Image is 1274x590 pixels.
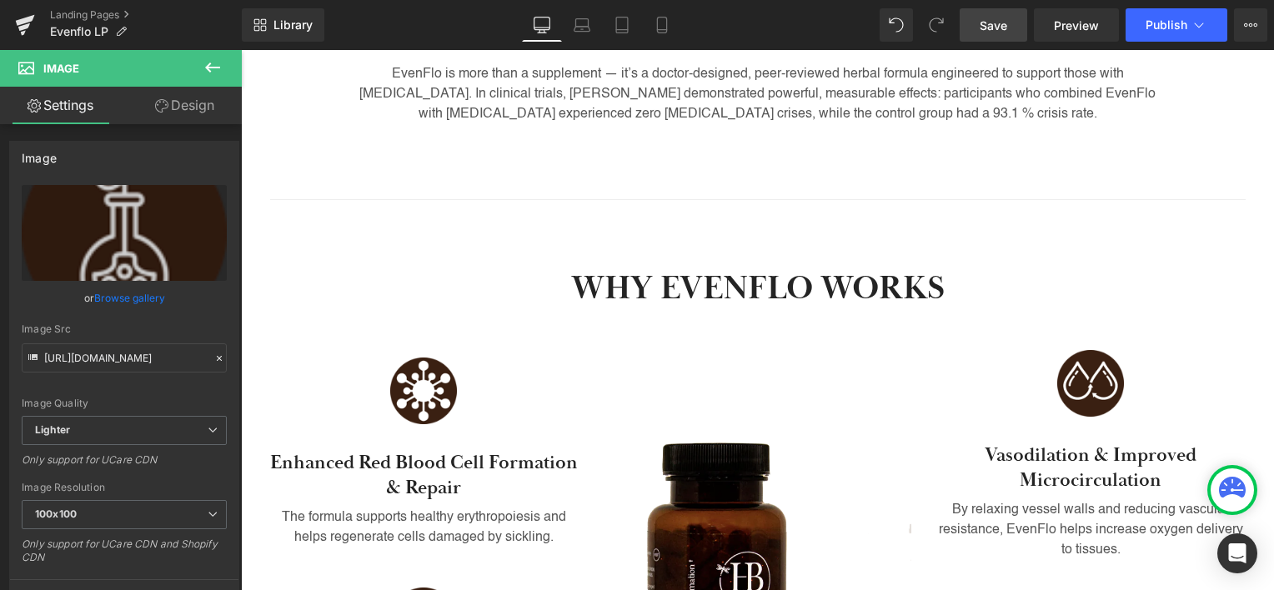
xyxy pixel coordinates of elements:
p: EvenFlo is more than a supplement — it’s a doctor-designed, peer-reviewed herbal formula engineer... [113,14,921,74]
h3: Enhanced Red Blood Cell Formation & Repair [29,401,338,451]
button: Undo [880,8,913,42]
span: Image [43,62,79,75]
a: Laptop [562,8,602,42]
a: Tablet [602,8,642,42]
div: Open Intercom Messenger [1217,533,1257,573]
span: Save [980,17,1007,34]
div: Image [22,142,57,165]
button: More [1234,8,1267,42]
div: Only support for UCare CDN [22,453,227,477]
div: Only support for UCare CDN and Shopify CDN [22,537,227,575]
a: Desktop [522,8,562,42]
p: By relaxing vessel walls and reducing vascular resistance, EvenFlo helps increase oxygen delivery... [695,450,1004,510]
a: Preview [1034,8,1119,42]
div: Image Src [22,323,227,335]
b: Lighter [35,423,70,436]
span: Evenflo LP [50,25,108,38]
b: 100x100 [35,507,77,520]
a: Mobile [642,8,682,42]
span: Publish [1146,18,1187,32]
a: Design [124,87,245,124]
div: Image Quality [22,397,227,409]
div: Image Resolution [22,482,227,493]
a: Landing Pages [50,8,242,22]
h3: Vasodilation & Improved Microcirculation [695,393,1004,443]
button: Publish [1126,8,1227,42]
span: Preview [1054,17,1099,34]
input: Link [22,343,227,372]
h2: WHY EVENFLO WORKS [29,217,1005,260]
p: The formula supports healthy erythropoiesis and helps regenerate cells damaged by sickling. [29,457,338,497]
div: or [22,289,227,307]
a: Browse gallery [94,283,165,312]
a: New Library [242,8,324,42]
button: Redo [920,8,953,42]
span: Library [273,17,313,32]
